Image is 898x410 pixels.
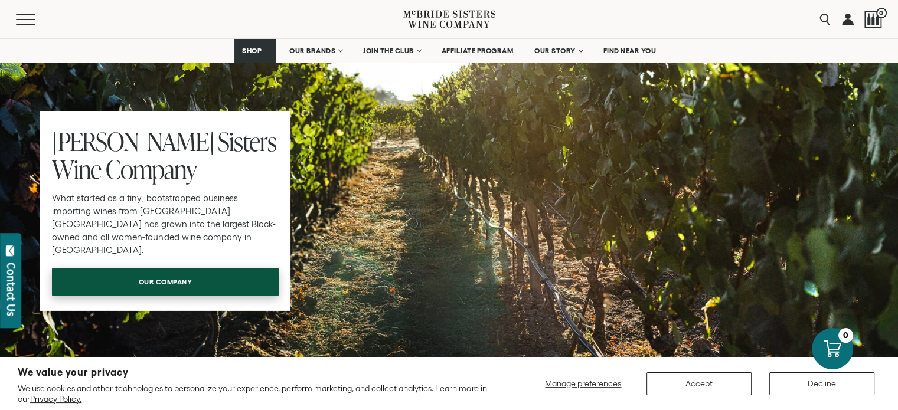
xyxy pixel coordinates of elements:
[106,152,197,186] span: Company
[534,47,576,55] span: OUR STORY
[442,47,514,55] span: AFFILIATE PROGRAM
[289,47,335,55] span: OUR BRANDS
[603,47,657,55] span: FIND NEAR YOU
[355,39,428,63] a: JOIN THE CLUB
[218,124,276,159] span: Sisters
[234,39,276,63] a: SHOP
[5,263,17,316] div: Contact Us
[52,124,213,159] span: [PERSON_NAME]
[30,394,81,404] a: Privacy Policy.
[52,152,101,186] span: Wine
[545,379,621,388] span: Manage preferences
[52,192,279,257] p: What started as a tiny, bootstrapped business importing wines from [GEOGRAPHIC_DATA] [GEOGRAPHIC_...
[18,383,495,404] p: We use cookies and other technologies to personalize your experience, perform marketing, and coll...
[596,39,664,63] a: FIND NEAR YOU
[838,328,853,343] div: 0
[118,270,213,293] span: our company
[242,47,262,55] span: SHOP
[52,268,279,296] a: our company
[16,14,58,25] button: Mobile Menu Trigger
[527,39,590,63] a: OUR STORY
[18,368,495,378] h2: We value your privacy
[769,372,874,395] button: Decline
[363,47,414,55] span: JOIN THE CLUB
[282,39,350,63] a: OUR BRANDS
[646,372,752,395] button: Accept
[876,8,887,18] span: 0
[538,372,629,395] button: Manage preferences
[434,39,521,63] a: AFFILIATE PROGRAM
